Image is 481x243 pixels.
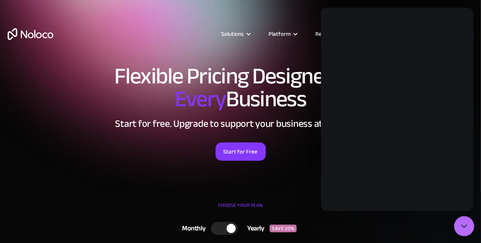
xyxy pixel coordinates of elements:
[268,29,291,39] div: Platform
[8,118,473,129] h2: Start for free. Upgrade to support your business at any stage.
[173,223,211,234] div: Monthly
[175,78,226,120] span: Every
[8,200,473,219] div: CHOOSE YOUR PLAN
[259,29,306,39] div: Platform
[454,216,475,237] div: Open Intercom Messenger
[216,142,266,161] a: Start for Free
[8,65,473,110] h1: Flexible Pricing Designed for Business
[306,29,356,39] div: Resources
[270,225,297,232] div: SAVE 20%
[315,29,341,39] div: Resources
[238,223,270,234] div: Yearly
[8,28,53,40] a: home
[212,29,259,39] div: Solutions
[221,29,244,39] div: Solutions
